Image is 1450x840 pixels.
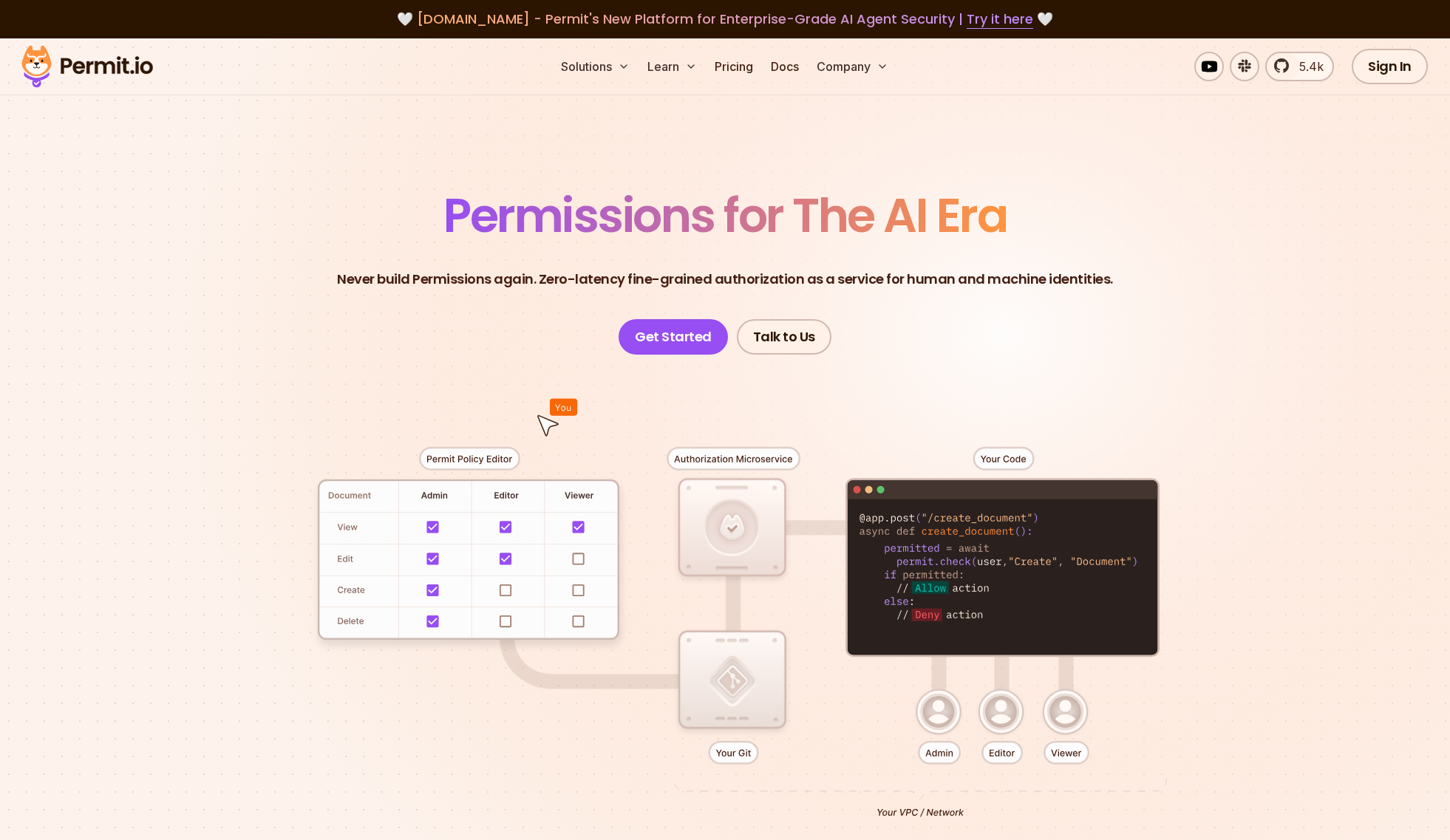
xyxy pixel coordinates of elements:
[811,52,894,81] button: Company
[765,52,805,81] a: Docs
[619,319,728,355] a: Get Started
[337,269,1113,290] p: Never build Permissions again. Zero-latency fine-grained authorization as a service for human and...
[417,10,1033,28] span: [DOMAIN_NAME] - Permit's New Platform for Enterprise-Grade AI Agent Security |
[1265,52,1334,81] a: 5.4k
[1352,49,1428,84] a: Sign In
[555,52,636,81] button: Solutions
[15,41,160,92] img: Permit logo
[443,182,1007,248] span: Permissions for The AI Era
[737,319,831,355] a: Talk to Us
[1290,58,1324,75] span: 5.4k
[709,52,759,81] a: Pricing
[641,52,703,81] button: Learn
[967,10,1033,29] a: Try it here
[35,9,1415,30] div: 🤍 🤍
